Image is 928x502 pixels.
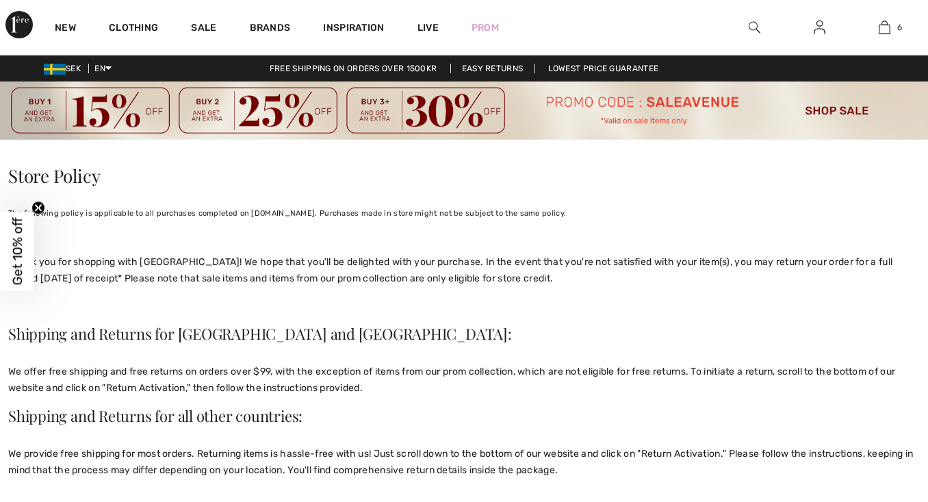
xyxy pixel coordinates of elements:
[841,461,914,495] iframe: Opens a widget where you can chat to one of our agents
[8,209,566,218] span: The following policy is applicable to all purchases completed on [DOMAIN_NAME]. Purchases made in...
[31,201,45,214] button: Close teaser
[450,64,535,73] a: Easy Returns
[5,11,33,38] img: 1ère Avenue
[853,19,916,36] a: 6
[803,19,836,36] a: Sign In
[897,21,902,34] span: 6
[55,22,76,36] a: New
[323,22,384,36] span: Inspiration
[749,19,760,36] img: search the website
[879,19,890,36] img: My Bag
[109,22,158,36] a: Clothing
[44,64,66,75] img: Swedish Frona
[10,217,25,285] span: Get 10% off
[44,64,86,73] span: SEK
[537,64,670,73] a: Lowest Price Guarantee
[250,22,291,36] a: Brands
[8,140,920,199] h1: Store Policy
[8,366,895,394] span: We offer free shipping and free returns on orders over $99, with the exception of items from our ...
[417,21,439,35] a: Live
[94,64,112,73] span: EN
[814,19,825,36] img: My Info
[8,256,892,284] span: Thank you for shopping with [GEOGRAPHIC_DATA]! We hope that you'll be delighted with your purchas...
[259,64,448,73] a: Free shipping on orders over 1500kr
[8,405,302,426] span: Shipping and Returns for all other countries:
[472,21,499,35] a: Prom
[8,323,512,344] span: Shipping and Returns for [GEOGRAPHIC_DATA] and [GEOGRAPHIC_DATA]:
[191,22,216,36] a: Sale
[8,448,913,476] span: We provide free shipping for most orders. Returning items is hassle-free with us! Just scroll dow...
